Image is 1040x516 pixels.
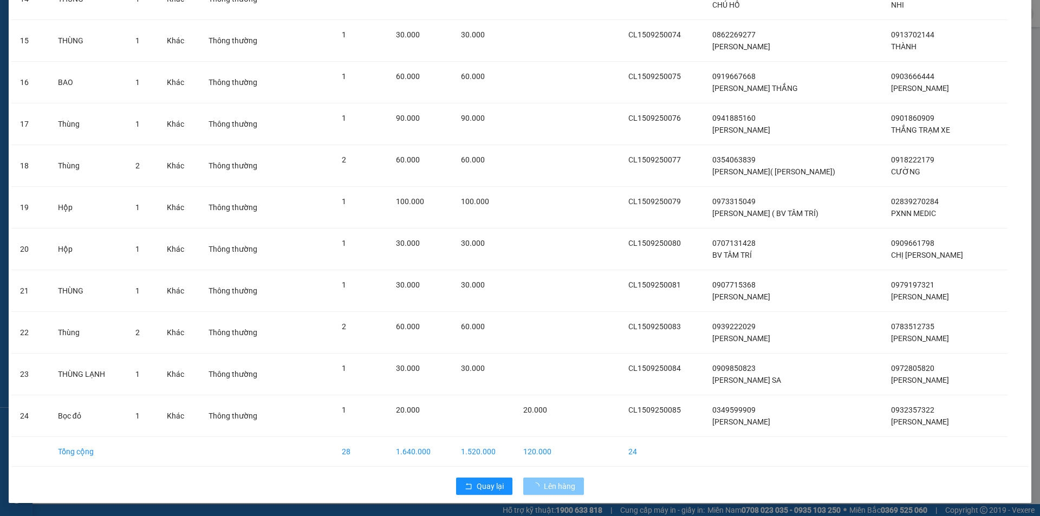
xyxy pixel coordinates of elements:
span: 30.000 [396,280,420,289]
span: 0979197321 [891,280,934,289]
td: 1.640.000 [387,437,452,467]
span: CL1509250077 [628,155,681,164]
span: 0862269277 [712,30,756,39]
td: Thông thường [200,62,279,103]
td: Khác [158,228,200,270]
td: 15 [11,20,49,62]
td: BAO [49,62,127,103]
span: 1 [342,30,346,39]
span: BV TÂM TRÍ [712,251,752,259]
span: 02839270284 [891,197,939,206]
span: CL1509250085 [628,406,681,414]
span: 30.000 [461,239,485,247]
span: 90.000 [396,114,420,122]
span: 2 [135,328,140,337]
span: CL1509250080 [628,239,681,247]
span: 0932357322 [891,406,934,414]
td: Thông thường [200,312,279,354]
span: 2 [342,155,346,164]
td: Thông thường [200,395,279,437]
td: Khác [158,187,200,228]
span: 1 [135,78,140,87]
span: [PERSON_NAME] [891,84,949,93]
span: [PERSON_NAME] [712,126,770,134]
td: Thông thường [200,187,279,228]
span: 30.000 [461,364,485,373]
td: Khác [158,354,200,395]
td: Khác [158,395,200,437]
span: 100.000 [461,197,489,206]
span: 1 [135,36,140,45]
span: 0972805820 [891,364,934,373]
span: [PERSON_NAME] SA [712,376,781,384]
span: [PERSON_NAME] [712,417,770,426]
td: Khác [158,62,200,103]
td: Thùng [49,312,127,354]
td: 18 [11,145,49,187]
span: CL1509250076 [628,114,681,122]
span: 30.000 [396,364,420,373]
span: 1 [135,203,140,212]
td: Thông thường [200,20,279,62]
span: NHI [891,1,904,9]
td: Khác [158,20,200,62]
span: 1 [342,114,346,122]
span: THẮNG TRẠM XE [891,126,950,134]
td: 24 [11,395,49,437]
span: CHÚ HỒ [712,1,740,9]
span: 30.000 [461,280,485,289]
span: 20.000 [523,406,547,414]
td: 120.000 [515,437,569,467]
span: 30.000 [396,30,420,39]
td: Thông thường [200,103,279,145]
td: 19 [11,187,49,228]
td: 17 [11,103,49,145]
span: 0783512735 [891,322,934,331]
td: 24 [620,437,704,467]
span: [PERSON_NAME] [891,334,949,343]
span: CL1509250079 [628,197,681,206]
span: 0907715368 [712,280,756,289]
td: Khác [158,312,200,354]
td: Hộp [49,228,127,270]
td: 21 [11,270,49,312]
td: Khác [158,145,200,187]
span: 1 [135,245,140,253]
span: CL1509250081 [628,280,681,289]
span: [PERSON_NAME] [712,334,770,343]
span: 1 [135,120,140,128]
span: 60.000 [396,72,420,81]
span: 0707131428 [712,239,756,247]
span: 1 [135,370,140,378]
span: CƯỜNG [891,167,920,176]
td: 1.520.000 [452,437,515,467]
td: Thùng [49,103,127,145]
td: Bọc đỏ [49,395,127,437]
span: CL1509250084 [628,364,681,373]
td: THÙNG [49,270,127,312]
span: 0349599909 [712,406,756,414]
span: 60.000 [396,155,420,164]
span: 60.000 [461,72,485,81]
td: THÙNG [49,20,127,62]
span: 90.000 [461,114,485,122]
span: 0918222179 [891,155,934,164]
span: [PERSON_NAME] [891,292,949,301]
span: CL1509250083 [628,322,681,331]
td: Thùng [49,145,127,187]
span: 1 [342,72,346,81]
span: rollback [465,482,472,491]
span: Lên hàng [544,480,575,492]
span: 0913702144 [891,30,934,39]
span: [PERSON_NAME] [712,292,770,301]
span: 1 [342,406,346,414]
span: 1 [342,239,346,247]
span: 0909850823 [712,364,756,373]
span: THÀNH [891,42,916,51]
td: Thông thường [200,270,279,312]
span: CHỊ [PERSON_NAME] [891,251,963,259]
span: 0354063839 [712,155,756,164]
span: 20.000 [396,406,420,414]
span: 100.000 [396,197,424,206]
span: 0973315049 [712,197,756,206]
